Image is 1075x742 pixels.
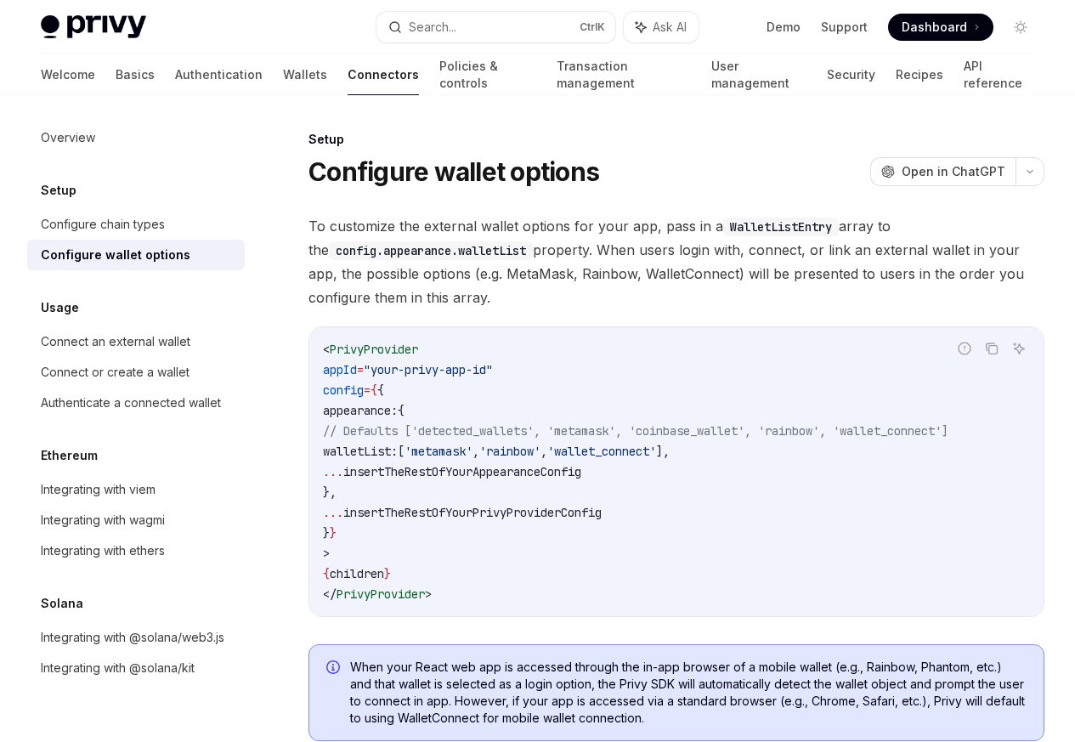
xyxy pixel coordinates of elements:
span: < [323,342,330,357]
span: // Defaults ['detected_wallets', 'metamask', 'coinbase_wallet', 'rainbow', 'wallet_connect'] [323,423,948,439]
span: 'wallet_connect' [547,444,656,459]
div: Overview [41,127,95,148]
button: Ask AI [1008,337,1030,360]
a: User management [711,54,806,95]
div: Integrating with @solana/web3.js [41,627,224,648]
h5: Setup [41,180,76,201]
a: Connectors [348,54,419,95]
a: Integrating with viem [27,474,245,505]
a: Configure wallet options [27,240,245,270]
a: Connect an external wallet [27,326,245,357]
span: appId [323,362,357,377]
span: ], [656,444,670,459]
code: WalletListEntry [723,218,839,236]
a: Policies & controls [439,54,536,95]
span: Dashboard [902,19,967,36]
code: config.appearance.walletList [329,241,533,260]
span: 'rainbow' [479,444,540,459]
span: } [384,566,391,581]
a: Demo [767,19,801,36]
a: Connect or create a wallet [27,357,245,388]
a: Integrating with wagmi [27,505,245,535]
span: , [472,444,479,459]
div: Configure wallet options [41,245,190,265]
div: Search... [409,17,456,37]
h5: Ethereum [41,445,98,466]
div: Integrating with viem [41,479,156,500]
a: Authenticate a connected wallet [27,388,245,418]
div: Connect an external wallet [41,331,190,352]
span: </ [323,586,337,602]
span: [ [398,444,405,459]
button: Copy the contents from the code block [981,337,1003,360]
a: Overview [27,122,245,153]
a: Recipes [896,54,943,95]
span: > [425,586,432,602]
a: Integrating with @solana/web3.js [27,622,245,653]
span: insertTheRestOfYourAppearanceConfig [343,464,581,479]
a: Dashboard [888,14,993,41]
span: Open in ChatGPT [902,163,1005,180]
div: Authenticate a connected wallet [41,393,221,413]
span: ... [323,505,343,520]
div: Integrating with @solana/kit [41,658,195,678]
a: Configure chain types [27,209,245,240]
span: PrivyProvider [337,586,425,602]
span: }, [323,484,337,500]
span: children [330,566,384,581]
div: Setup [308,131,1044,148]
span: { [377,382,384,398]
h5: Usage [41,297,79,318]
span: insertTheRestOfYourPrivyProviderConfig [343,505,602,520]
div: Integrating with ethers [41,541,165,561]
a: Basics [116,54,155,95]
span: When your React web app is accessed through the in-app browser of a mobile wallet (e.g., Rainbow,... [350,659,1027,727]
a: API reference [964,54,1034,95]
span: config [323,382,364,398]
span: { [323,566,330,581]
a: Security [827,54,875,95]
button: Report incorrect code [953,337,976,360]
button: Toggle dark mode [1007,14,1034,41]
a: Welcome [41,54,95,95]
a: Authentication [175,54,263,95]
div: Configure chain types [41,214,165,235]
span: appearance: [323,403,398,418]
span: 'metamask' [405,444,472,459]
a: Transaction management [557,54,691,95]
span: , [540,444,547,459]
button: Search...CtrlK [376,12,615,42]
span: ... [323,464,343,479]
span: } [323,525,330,541]
span: Ask AI [653,19,687,36]
div: Integrating with wagmi [41,510,165,530]
span: > [323,546,330,561]
span: = [364,382,371,398]
a: Integrating with @solana/kit [27,653,245,683]
span: To customize the external wallet options for your app, pass in a array to the property. When user... [308,214,1044,309]
h5: Solana [41,593,83,614]
img: light logo [41,15,146,39]
span: PrivyProvider [330,342,418,357]
span: Ctrl K [580,20,605,34]
a: Integrating with ethers [27,535,245,566]
svg: Info [326,660,343,677]
div: Connect or create a wallet [41,362,190,382]
span: = [357,362,364,377]
button: Open in ChatGPT [870,157,1016,186]
span: "your-privy-app-id" [364,362,493,377]
a: Support [821,19,868,36]
span: } [330,525,337,541]
span: { [371,382,377,398]
span: { [398,403,405,418]
span: walletList: [323,444,398,459]
h1: Configure wallet options [308,156,599,187]
button: Ask AI [624,12,699,42]
a: Wallets [283,54,327,95]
